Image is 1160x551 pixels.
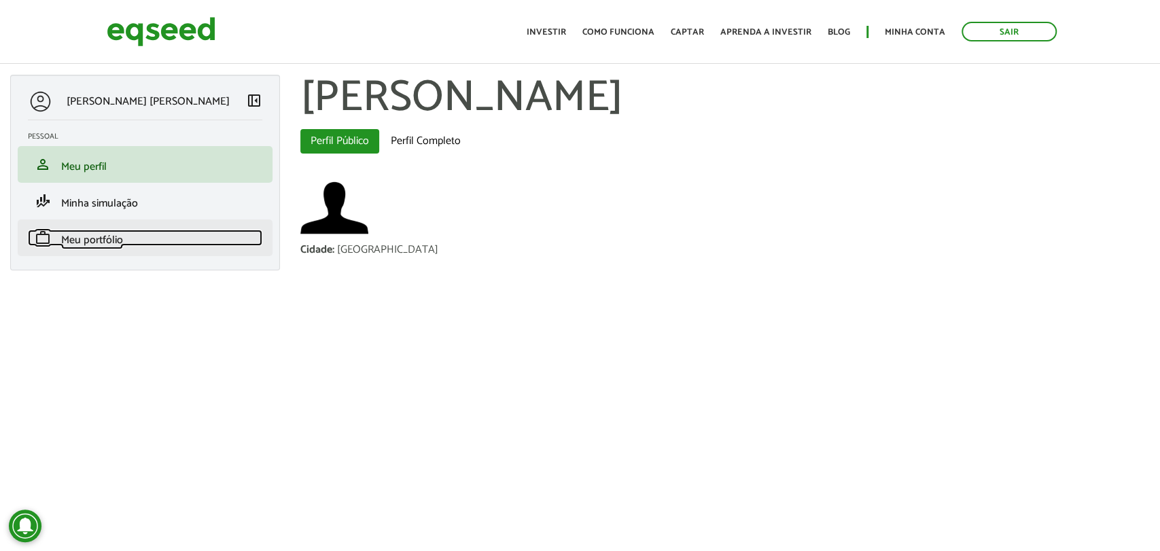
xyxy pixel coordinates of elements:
li: Minha simulação [18,183,273,219]
span: work [35,230,51,246]
span: Minha simulação [61,194,138,213]
a: Colapsar menu [246,92,262,111]
a: Ver perfil do usuário. [300,174,368,242]
a: Investir [527,28,566,37]
a: Perfil Público [300,129,379,154]
li: Meu portfólio [18,219,273,256]
a: finance_modeMinha simulação [28,193,262,209]
a: Minha conta [885,28,945,37]
img: EqSeed [107,14,215,50]
span: left_panel_close [246,92,262,109]
div: Cidade [300,245,337,255]
span: finance_mode [35,193,51,209]
img: Foto de Nizam Omari [300,174,368,242]
a: Blog [828,28,850,37]
p: [PERSON_NAME] [PERSON_NAME] [67,95,230,108]
a: personMeu perfil [28,156,262,173]
span: person [35,156,51,173]
li: Meu perfil [18,146,273,183]
span: : [332,241,334,259]
a: Captar [671,28,704,37]
a: Sair [962,22,1057,41]
a: Como funciona [582,28,654,37]
span: Meu perfil [61,158,107,176]
h2: Pessoal [28,132,273,141]
a: Aprenda a investir [720,28,811,37]
h1: [PERSON_NAME] [300,75,1150,122]
a: Perfil Completo [381,129,471,154]
span: Meu portfólio [61,231,123,249]
div: [GEOGRAPHIC_DATA] [337,245,438,255]
a: workMeu portfólio [28,230,262,246]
